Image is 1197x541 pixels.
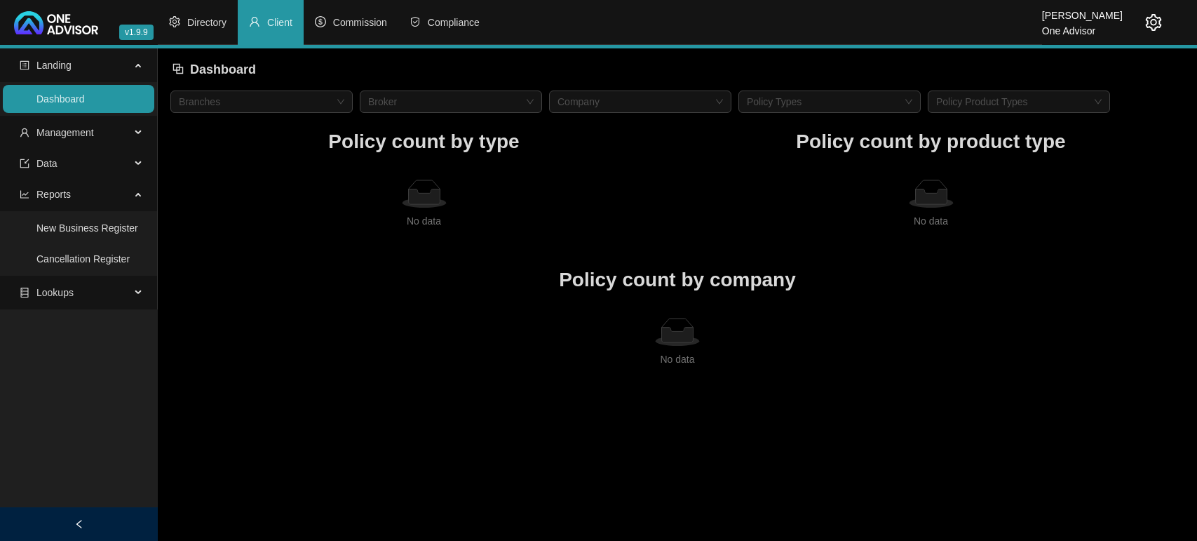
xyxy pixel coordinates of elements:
[36,287,74,298] span: Lookups
[683,213,1179,229] div: No data
[333,17,387,28] span: Commission
[36,189,71,200] span: Reports
[36,222,138,234] a: New Business Register
[428,17,480,28] span: Compliance
[1042,4,1123,19] div: [PERSON_NAME]
[36,93,85,105] a: Dashboard
[36,127,94,138] span: Management
[20,159,29,168] span: import
[1145,14,1162,31] span: setting
[14,11,98,34] img: 2df55531c6924b55f21c4cf5d4484680-logo-light.svg
[249,16,260,27] span: user
[187,17,226,28] span: Directory
[176,213,672,229] div: No data
[20,189,29,199] span: line-chart
[119,25,154,40] span: v1.9.9
[1042,19,1123,34] div: One Advisor
[410,16,421,27] span: safety
[677,126,1184,157] h1: Policy count by product type
[176,352,1179,367] div: No data
[36,253,130,265] a: Cancellation Register
[20,60,29,70] span: profile
[170,265,1184,295] h1: Policy count by company
[20,128,29,138] span: user
[36,60,72,71] span: Landing
[190,62,256,76] span: Dashboard
[315,16,326,27] span: dollar
[170,126,677,157] h1: Policy count by type
[20,288,29,298] span: database
[36,158,58,169] span: Data
[267,17,292,28] span: Client
[172,62,184,75] span: block
[74,519,84,529] span: left
[169,16,180,27] span: setting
